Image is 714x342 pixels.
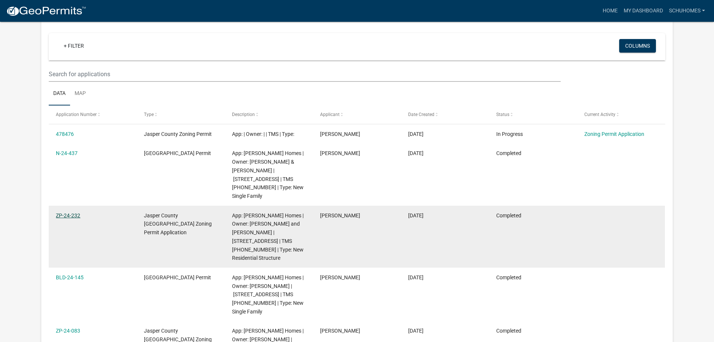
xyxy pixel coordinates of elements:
[144,131,212,137] span: Jasper County Zoning Permit
[408,150,424,156] span: 09/11/2024
[496,328,521,334] span: Completed
[144,150,211,156] span: Jasper County Building Permit
[408,131,424,137] span: 09/15/2025
[56,131,74,137] a: 478476
[137,105,225,124] datatable-header-cell: Type
[577,105,665,124] datatable-header-cell: Current Activity
[496,112,509,117] span: Status
[489,105,577,124] datatable-header-cell: Status
[320,328,360,334] span: Will Scritchfield
[313,105,401,124] datatable-header-cell: Applicant
[56,150,78,156] a: N-24-437
[49,105,137,124] datatable-header-cell: Application Number
[496,131,523,137] span: In Progress
[621,4,666,18] a: My Dashboard
[408,328,424,334] span: 02/09/2024
[49,66,560,82] input: Search for applications
[496,150,521,156] span: Completed
[232,274,304,315] span: App: Schumacher Homes | Owner: Sean Buchanan | 822 Oakwood Drive | TMS 038-05-00-011 | Type: New ...
[320,274,360,280] span: Will Scritchfield
[70,82,90,106] a: Map
[49,82,70,106] a: Data
[232,150,304,199] span: App: Schumacher Homes | Owner: ROBERT & LEIGH DIOTALEVI | 251 West Branch Rd | TMS 094-08-00-044 ...
[320,212,360,218] span: Will Scritchfield
[496,274,521,280] span: Completed
[58,39,90,53] a: + Filter
[666,4,708,18] a: SchuHomes
[584,131,644,137] a: Zoning Permit Application
[144,212,212,236] span: Jasper County SC Zoning Permit Application
[600,4,621,18] a: Home
[320,131,360,137] span: Will Scritchfield
[56,212,80,218] a: ZP-24-232
[320,112,340,117] span: Applicant
[320,150,360,156] span: Will Scritchfield
[496,212,521,218] span: Completed
[56,328,80,334] a: ZP-24-083
[401,105,489,124] datatable-header-cell: Date Created
[584,112,615,117] span: Current Activity
[408,112,434,117] span: Date Created
[144,274,211,280] span: Jasper County Building Permit
[408,274,424,280] span: 02/09/2024
[232,112,255,117] span: Description
[56,112,97,117] span: Application Number
[232,212,304,261] span: App: Schumacher Homes | Owner: Robert and Leigh Diotalevi | 251 West Branch Road | TMS 094-08-00-...
[225,105,313,124] datatable-header-cell: Description
[619,39,656,53] button: Columns
[232,131,294,137] span: App: | Owner: | | TMS | Type:
[408,212,424,218] span: 08/19/2024
[144,112,154,117] span: Type
[56,274,84,280] a: BLD-24-145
